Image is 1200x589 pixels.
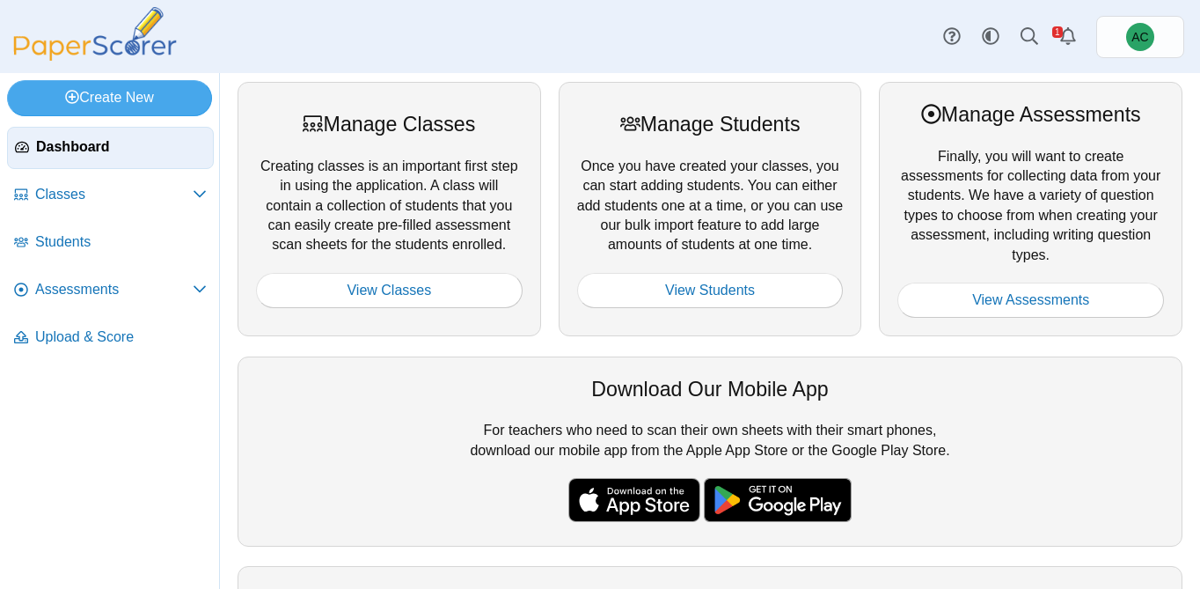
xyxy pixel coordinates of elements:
div: Once you have created your classes, you can start adding students. You can either add students on... [559,82,862,336]
img: PaperScorer [7,7,183,61]
a: Andrew Christman [1096,16,1184,58]
div: Manage Students [577,110,844,138]
a: View Students [577,273,844,308]
span: Upload & Score [35,328,207,347]
div: Manage Classes [256,110,523,138]
div: Finally, you will want to create assessments for collecting data from your students. We have a va... [879,82,1182,336]
span: Students [35,232,207,252]
a: Students [7,222,214,264]
span: Classes [35,185,193,204]
img: google-play-badge.png [704,478,852,522]
a: Upload & Score [7,317,214,359]
a: Dashboard [7,127,214,169]
div: Creating classes is an important first step in using the application. A class will contain a coll... [238,82,541,336]
a: View Assessments [897,283,1164,318]
a: PaperScorer [7,48,183,63]
img: apple-store-badge.svg [568,478,700,522]
a: Alerts [1049,18,1087,56]
div: Manage Assessments [897,100,1164,129]
a: Create New [7,80,212,115]
span: Dashboard [36,137,206,157]
span: Andrew Christman [1126,23,1154,51]
a: View Classes [256,273,523,308]
a: Classes [7,174,214,217]
div: For teachers who need to scan their own sheets with their smart phones, download our mobile app f... [238,357,1182,547]
span: Assessments [35,280,193,299]
a: Assessments [7,269,214,312]
div: Download Our Mobile App [256,375,1164,403]
span: Andrew Christman [1131,31,1148,43]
